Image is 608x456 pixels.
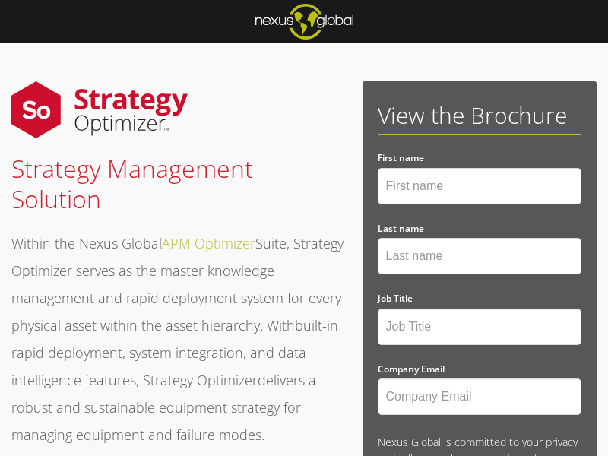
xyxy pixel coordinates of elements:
[378,222,424,235] span: Last name
[11,316,338,389] span: built-in rapid deployment, system integration, and data intelligence features, Strategy Optimizer
[378,238,581,274] input: Last name
[378,168,581,204] input: First name
[378,151,424,164] span: First name
[11,81,188,138] img: SOstacked-no-margin-01
[378,378,581,415] input: Company Email
[162,234,255,252] a: APM Optimizer
[378,100,567,131] span: View the Brochure
[255,4,353,40] img: ng-logo-hubspot-blog-01
[378,292,413,305] span: Job Title
[378,363,445,375] span: Company Email
[378,309,581,345] input: Job Title
[11,230,346,448] p: Within the Nexus Global Suite, Strategy Optimizer serves as the master knowledge management and r...
[11,154,346,214] h3: Strategy Management Solution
